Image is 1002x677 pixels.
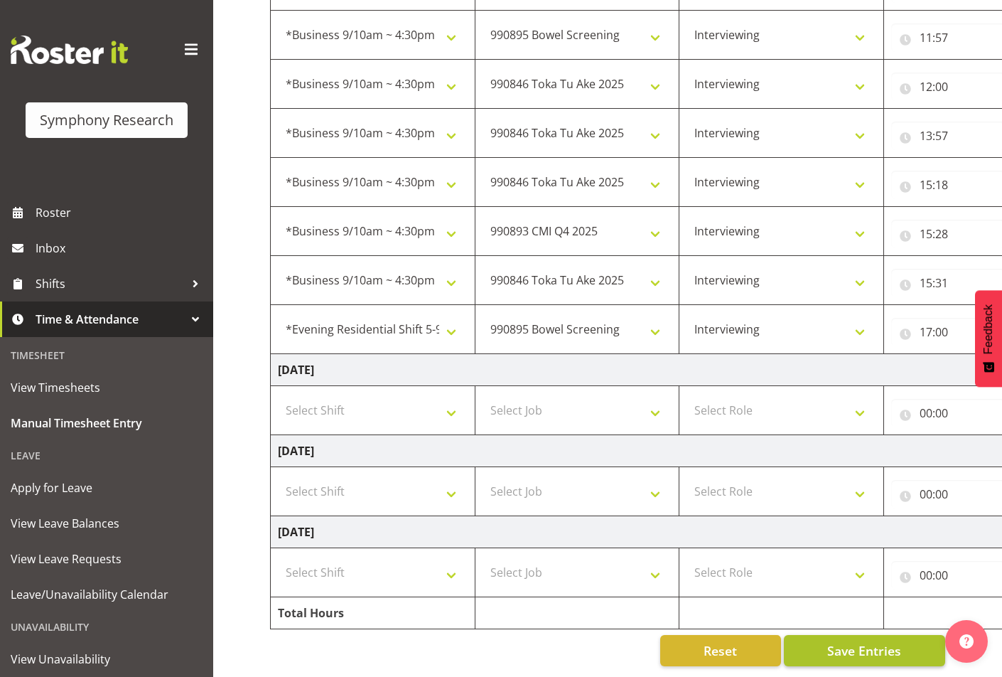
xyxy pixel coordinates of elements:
[959,634,974,649] img: help-xxl-2.png
[4,641,210,677] a: View Unavailability
[11,377,203,398] span: View Timesheets
[982,304,995,354] span: Feedback
[11,36,128,64] img: Rosterit website logo
[271,597,475,629] td: Total Hours
[4,470,210,506] a: Apply for Leave
[36,202,206,223] span: Roster
[4,506,210,541] a: View Leave Balances
[4,577,210,612] a: Leave/Unavailability Calendar
[704,641,737,660] span: Reset
[11,649,203,670] span: View Unavailability
[4,612,210,641] div: Unavailability
[11,477,203,499] span: Apply for Leave
[4,441,210,470] div: Leave
[827,641,901,660] span: Save Entries
[4,341,210,370] div: Timesheet
[40,110,173,131] div: Symphony Research
[660,635,781,666] button: Reset
[11,513,203,534] span: View Leave Balances
[4,370,210,405] a: View Timesheets
[784,635,945,666] button: Save Entries
[36,309,185,330] span: Time & Attendance
[4,405,210,441] a: Manual Timesheet Entry
[975,290,1002,387] button: Feedback - Show survey
[11,548,203,570] span: View Leave Requests
[11,584,203,605] span: Leave/Unavailability Calendar
[36,238,206,259] span: Inbox
[11,412,203,434] span: Manual Timesheet Entry
[4,541,210,577] a: View Leave Requests
[36,273,185,294] span: Shifts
